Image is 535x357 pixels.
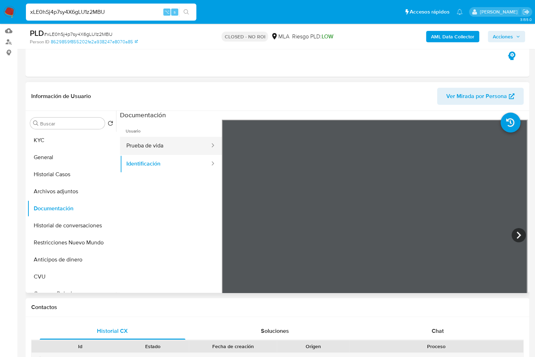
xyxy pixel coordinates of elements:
[108,120,113,128] button: Volver al orden por defecto
[27,268,116,285] button: CVU
[179,7,193,17] button: search-icon
[271,33,289,40] div: MLA
[31,93,91,100] h1: Información de Usuario
[437,88,524,105] button: Ver Mirada por Persona
[446,88,507,105] span: Ver Mirada por Persona
[493,31,513,42] span: Acciones
[30,39,49,45] b: Person ID
[27,285,116,302] button: Cruces y Relaciones
[321,32,333,40] span: LOW
[51,39,138,45] a: 8629859f855202fe2a938247e8070a85
[457,9,463,15] a: Notificaciones
[27,200,116,217] button: Documentación
[520,17,531,22] span: 3.155.0
[431,327,443,335] span: Chat
[194,343,272,350] div: Fecha de creación
[121,343,184,350] div: Estado
[33,120,39,126] button: Buscar
[27,149,116,166] button: General
[27,217,116,234] button: Historial de conversaciones
[44,31,113,38] span: # xLE0hSj4p7sy4X6gLU1z2MBU
[354,343,518,350] div: Proceso
[31,304,524,311] h1: Contactos
[431,31,474,42] b: AML Data Collector
[40,120,102,127] input: Buscar
[26,7,196,17] input: Buscar usuario o caso...
[27,251,116,268] button: Anticipos de dinero
[164,9,169,15] span: ⌥
[27,183,116,200] button: Archivos adjuntos
[27,234,116,251] button: Restricciones Nuevo Mundo
[282,343,344,350] div: Origen
[522,8,530,16] a: Salir
[488,31,525,42] button: Acciones
[410,8,449,16] span: Accesos rápidos
[174,9,176,15] span: s
[97,327,128,335] span: Historial CX
[480,9,520,15] p: jessica.fukman@mercadolibre.com
[30,27,44,39] b: PLD
[49,343,111,350] div: Id
[292,33,333,40] span: Riesgo PLD:
[261,327,289,335] span: Soluciones
[426,31,479,42] button: AML Data Collector
[27,132,116,149] button: KYC
[27,166,116,183] button: Historial Casos
[222,32,268,42] p: CLOSED - NO ROI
